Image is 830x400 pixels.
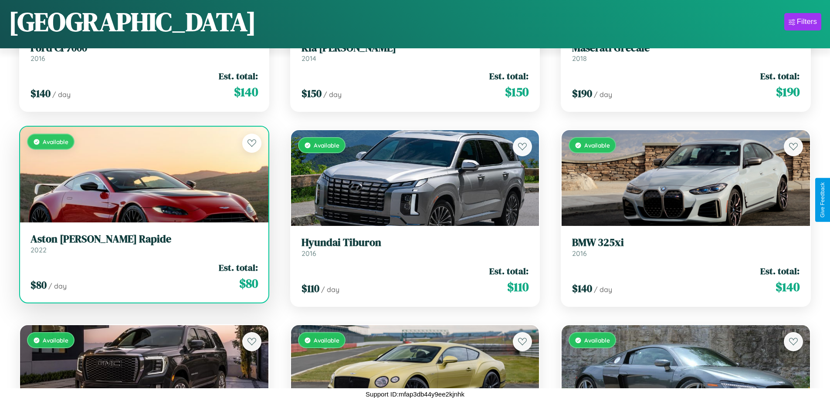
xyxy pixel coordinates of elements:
[820,182,826,218] div: Give Feedback
[9,4,256,40] h1: [GEOGRAPHIC_DATA]
[572,54,587,63] span: 2018
[52,90,71,99] span: / day
[219,70,258,82] span: Est. total:
[594,285,612,294] span: / day
[30,86,51,101] span: $ 140
[314,336,339,344] span: Available
[489,70,528,82] span: Est. total:
[302,236,529,258] a: Hyundai Tiburon2016
[239,275,258,292] span: $ 80
[234,83,258,101] span: $ 140
[760,265,800,277] span: Est. total:
[584,336,610,344] span: Available
[302,86,322,101] span: $ 150
[321,285,339,294] span: / day
[572,86,592,101] span: $ 190
[797,17,817,26] div: Filters
[505,83,528,101] span: $ 150
[507,278,528,296] span: $ 110
[572,249,587,258] span: 2016
[314,141,339,149] span: Available
[30,42,258,63] a: Ford CF70002016
[30,54,45,63] span: 2016
[30,245,47,254] span: 2022
[366,388,464,400] p: Support ID: mfap3db44y9ee2kjnhk
[572,236,800,258] a: BMW 325xi2016
[30,233,258,245] h3: Aston [PERSON_NAME] Rapide
[572,281,592,296] span: $ 140
[572,236,800,249] h3: BMW 325xi
[760,70,800,82] span: Est. total:
[30,278,47,292] span: $ 80
[323,90,342,99] span: / day
[302,54,316,63] span: 2014
[30,233,258,254] a: Aston [PERSON_NAME] Rapide2022
[302,236,529,249] h3: Hyundai Tiburon
[302,249,316,258] span: 2016
[43,336,68,344] span: Available
[302,281,319,296] span: $ 110
[43,138,68,145] span: Available
[784,13,821,30] button: Filters
[584,141,610,149] span: Available
[489,265,528,277] span: Est. total:
[572,42,800,63] a: Maserati Grecale2018
[302,42,529,63] a: Kia [PERSON_NAME]2014
[48,282,67,290] span: / day
[776,278,800,296] span: $ 140
[776,83,800,101] span: $ 190
[219,261,258,274] span: Est. total:
[594,90,612,99] span: / day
